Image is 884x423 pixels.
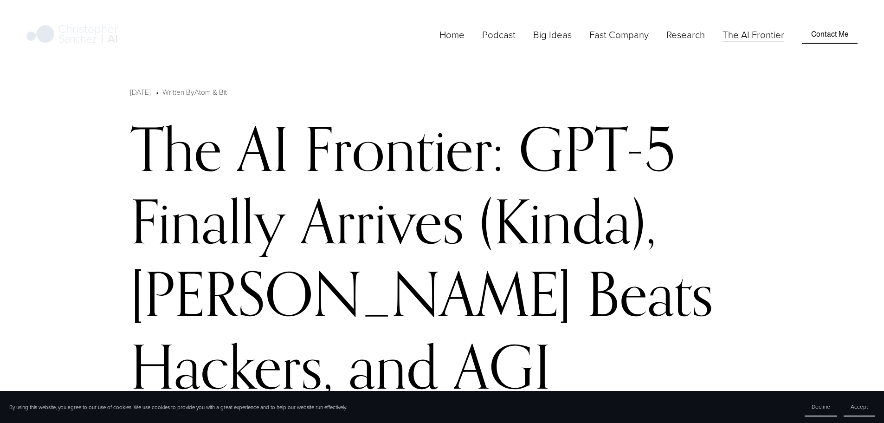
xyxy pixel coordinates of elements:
[587,257,713,330] div: Beats
[454,330,551,403] div: AGI
[533,27,572,42] a: folder dropdown
[130,87,150,97] span: [DATE]
[130,257,572,330] div: [PERSON_NAME]
[805,397,837,416] button: Decline
[130,330,333,403] div: Hackers,
[304,112,503,185] div: Frontier:
[26,23,118,46] img: Christopher Sanchez | AI
[237,112,289,185] div: AI
[130,185,285,257] div: Finally
[844,397,875,416] button: Accept
[812,403,830,410] span: Decline
[589,28,649,41] span: Fast Company
[533,28,572,41] span: Big Ideas
[666,28,705,41] span: Research
[666,27,705,42] a: folder dropdown
[589,27,649,42] a: folder dropdown
[194,87,227,97] a: Atom & Bit
[851,403,868,410] span: Accept
[130,112,222,185] div: The
[348,330,439,403] div: and
[482,27,516,42] a: Podcast
[519,112,675,185] div: GPT-5
[723,27,784,42] a: The AI Frontier
[301,185,464,257] div: Arrives
[802,26,857,43] a: Contact Me
[439,27,465,42] a: Home
[162,86,227,98] div: Written By
[9,403,347,411] p: By using this website, you agree to our use of cookies. We use cookies to provide you with a grea...
[479,185,656,257] div: (Kinda),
